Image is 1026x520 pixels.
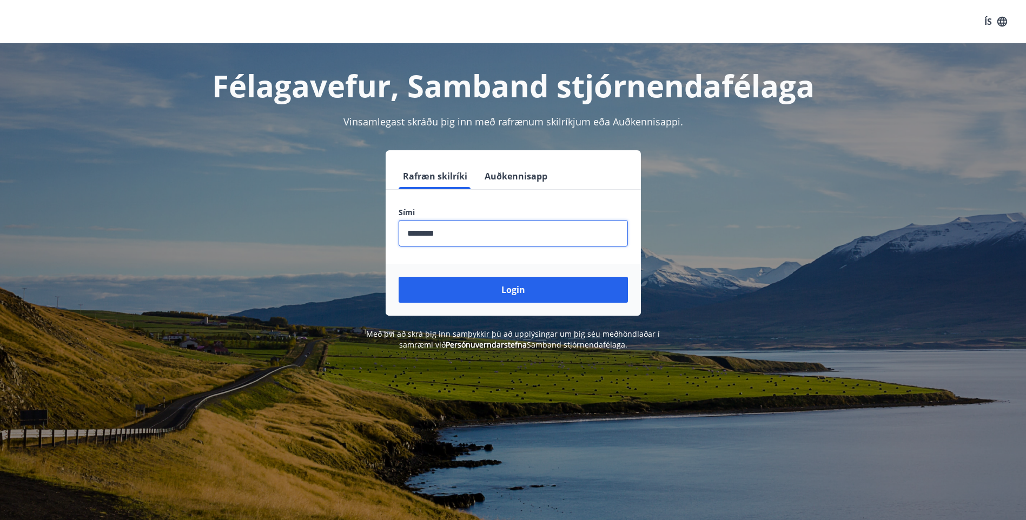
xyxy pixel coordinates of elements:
[399,163,472,189] button: Rafræn skilríki
[978,12,1013,31] button: ÍS
[137,65,890,106] h1: Félagavefur, Samband stjórnendafélaga
[446,339,527,350] a: Persónuverndarstefna
[343,115,683,128] span: Vinsamlegast skráðu þig inn með rafrænum skilríkjum eða Auðkennisappi.
[399,277,628,303] button: Login
[399,207,628,218] label: Sími
[480,163,552,189] button: Auðkennisapp
[366,329,660,350] span: Með því að skrá þig inn samþykkir þú að upplýsingar um þig séu meðhöndlaðar í samræmi við Samband...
